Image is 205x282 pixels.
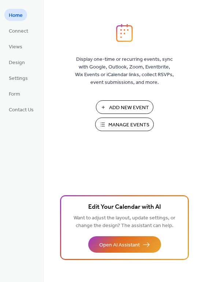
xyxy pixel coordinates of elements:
span: Manage Events [108,121,149,129]
a: Contact Us [4,103,38,115]
span: Contact Us [9,106,34,114]
a: Form [4,88,25,100]
span: Settings [9,75,28,82]
span: Want to adjust the layout, update settings, or change the design? The assistant can help. [74,213,175,231]
span: Display one-time or recurring events, sync with Google, Outlook, Zoom, Eventbrite, Wix Events or ... [75,56,174,86]
a: Connect [4,25,33,37]
button: Add New Event [96,100,153,114]
span: Edit Your Calendar with AI [88,202,161,212]
span: Home [9,12,23,19]
span: Open AI Assistant [99,241,140,249]
a: Settings [4,72,32,84]
span: Views [9,43,22,51]
button: Manage Events [95,118,154,131]
span: Design [9,59,25,67]
span: Add New Event [109,104,149,112]
a: Home [4,9,27,21]
span: Form [9,90,20,98]
button: Open AI Assistant [88,236,161,253]
span: Connect [9,27,28,35]
a: Views [4,40,27,52]
a: Design [4,56,29,68]
img: logo_icon.svg [116,24,133,42]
